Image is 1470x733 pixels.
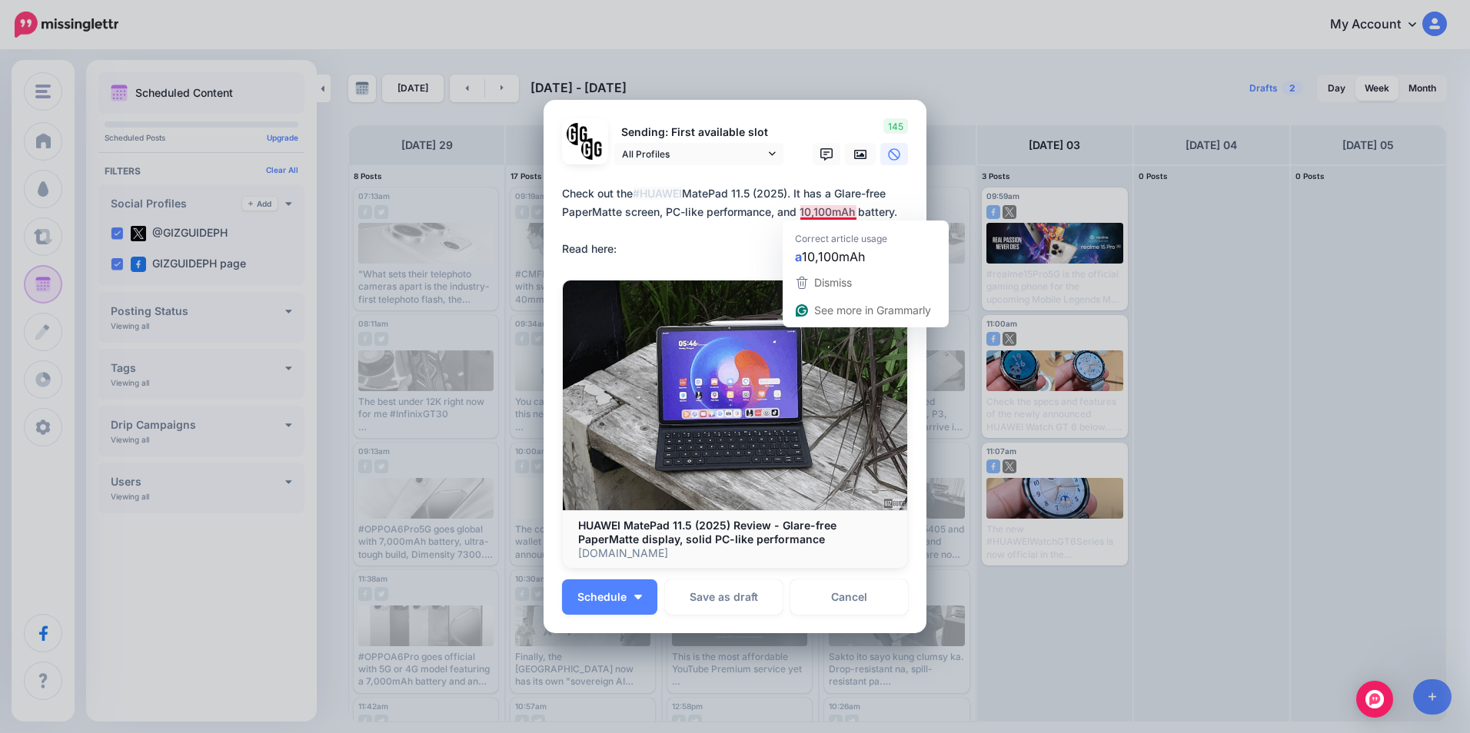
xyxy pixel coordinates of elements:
[622,146,765,162] span: All Profiles
[614,124,783,141] p: Sending: First available slot
[1356,681,1393,718] div: Open Intercom Messenger
[577,592,627,602] span: Schedule
[614,143,783,165] a: All Profiles
[578,519,836,546] b: HUAWEI MatePad 11.5 (2025) Review - Glare-free PaperMatte display, solid PC-like performance
[665,579,783,615] button: Save as draft
[562,184,916,258] div: Check out the MatePad 11.5 (2025). It has a Glare-free PaperMatte screen, PC-like performance, an...
[790,579,908,615] a: Cancel
[563,280,907,509] img: HUAWEI MatePad 11.5 (2025) Review - Glare-free PaperMatte display, solid PC-like performance
[562,184,916,258] textarea: To enrich screen reader interactions, please activate Accessibility in Grammarly extension settings
[883,118,908,134] span: 145
[562,579,657,615] button: Schedule
[567,123,589,145] img: 353459792_649996473822713_4483302954317148903_n-bsa138318.png
[581,138,604,161] img: JT5sWCfR-79925.png
[634,595,642,599] img: arrow-down-white.png
[578,546,892,560] p: [DOMAIN_NAME]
